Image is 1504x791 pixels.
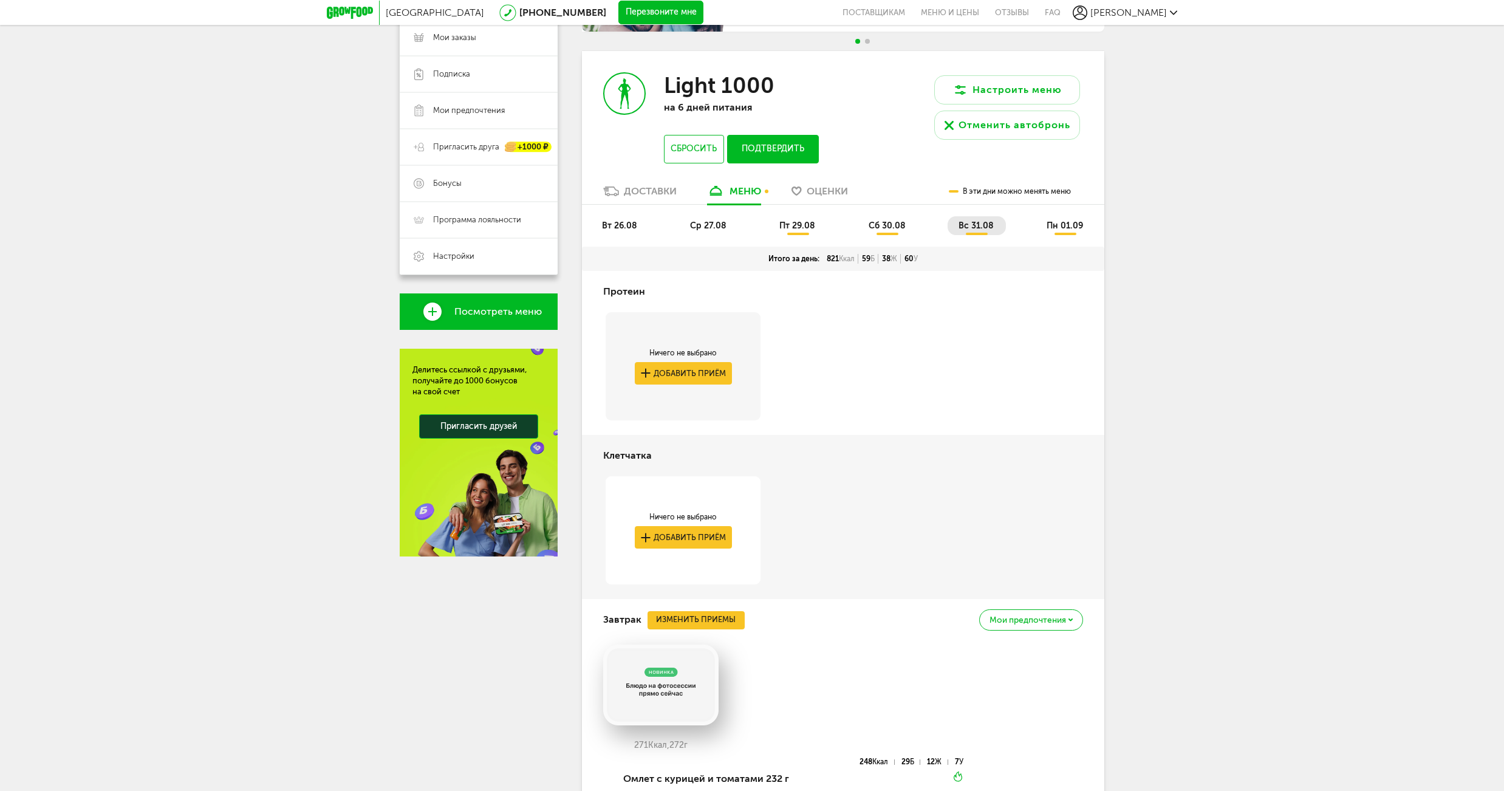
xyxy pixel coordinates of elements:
div: 248 [860,759,894,765]
p: на 6 дней питания [664,101,822,113]
a: Программа лояльности [400,202,558,238]
span: сб 30.08 [869,221,906,231]
div: 29 [901,759,920,765]
span: Ж [935,758,942,766]
img: big_noimage.png [603,645,719,725]
a: Настройки [400,238,558,275]
div: меню [730,185,761,197]
button: Изменить приемы [648,611,745,629]
span: У [959,758,963,766]
span: вс 31.08 [959,221,994,231]
button: Добавить приём [635,362,732,385]
a: меню [701,185,767,204]
span: пн 01.09 [1047,221,1083,231]
h4: Завтрак [603,608,641,631]
a: [PHONE_NUMBER] [519,7,606,18]
span: Ккал [872,758,888,766]
span: Мои предпочтения [990,616,1066,625]
div: 38 [878,254,901,264]
div: Отменить автобронь [959,118,1070,132]
a: Мои заказы [400,19,558,56]
span: Пригласить друга [433,142,499,152]
a: Доставки [597,185,683,204]
span: вт 26.08 [602,221,637,231]
a: Мои предпочтения [400,92,558,129]
a: Подписка [400,56,558,92]
span: Go to slide 1 [855,39,860,44]
button: Перезвоните мне [618,1,703,25]
div: Делитесь ссылкой с друзьями, получайте до 1000 бонусов на свой счет [412,365,545,397]
a: Оценки [785,185,854,204]
span: г [684,740,688,750]
span: Оценки [807,185,848,197]
div: 60 [901,254,921,264]
div: 12 [927,759,948,765]
a: Пригласить друга +1000 ₽ [400,129,558,165]
span: Программа лояльности [433,214,521,225]
span: Ккал, [648,740,669,750]
h3: Light 1000 [664,72,774,98]
span: Б [910,758,914,766]
div: Ничего не выбрано [635,512,732,522]
div: 821 [823,254,858,264]
span: У [914,255,918,263]
a: Пригласить друзей [419,414,538,439]
div: 59 [858,254,878,264]
span: Посмотреть меню [454,306,542,317]
span: Подписка [433,69,470,80]
span: Бонусы [433,178,462,189]
button: Подтвердить [727,135,819,163]
span: Ж [890,255,897,263]
button: Сбросить [664,135,724,163]
span: [PERSON_NAME] [1090,7,1167,18]
span: Настройки [433,251,474,262]
div: Доставки [624,185,677,197]
a: Посмотреть меню [400,293,558,330]
span: Ккал [839,255,855,263]
button: Отменить автобронь [934,111,1080,140]
span: [GEOGRAPHIC_DATA] [386,7,484,18]
div: Итого за день: [765,254,823,264]
a: Бонусы [400,165,558,202]
span: пт 29.08 [779,221,815,231]
div: Ничего не выбрано [635,348,732,358]
span: Б [870,255,875,263]
span: Мои заказы [433,32,476,43]
span: ср 27.08 [690,221,726,231]
h4: Протеин [603,280,645,303]
h4: Клетчатка [603,444,652,467]
div: 271 272 [603,741,719,750]
div: В эти дни можно менять меню [949,179,1071,204]
div: 7 [955,759,963,765]
span: Мои предпочтения [433,105,505,116]
span: Go to slide 2 [865,39,870,44]
div: +1000 ₽ [505,142,552,152]
button: Настроить меню [934,75,1080,104]
button: Добавить приём [635,526,732,549]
